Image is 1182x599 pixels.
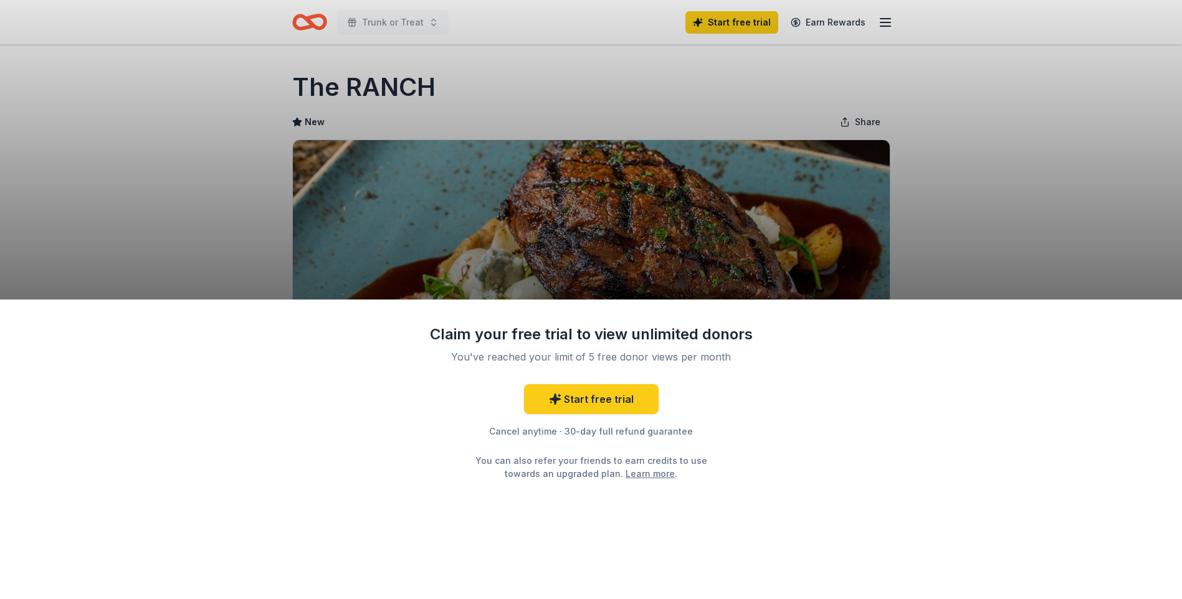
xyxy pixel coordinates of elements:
div: You can also refer your friends to earn credits to use towards an upgraded plan. . [464,454,718,480]
div: You've reached your limit of 5 free donor views per month [444,349,738,364]
div: Cancel anytime · 30-day full refund guarantee [429,424,753,439]
div: Claim your free trial to view unlimited donors [429,324,753,344]
a: Learn more [626,467,675,480]
a: Start free trial [524,384,659,414]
